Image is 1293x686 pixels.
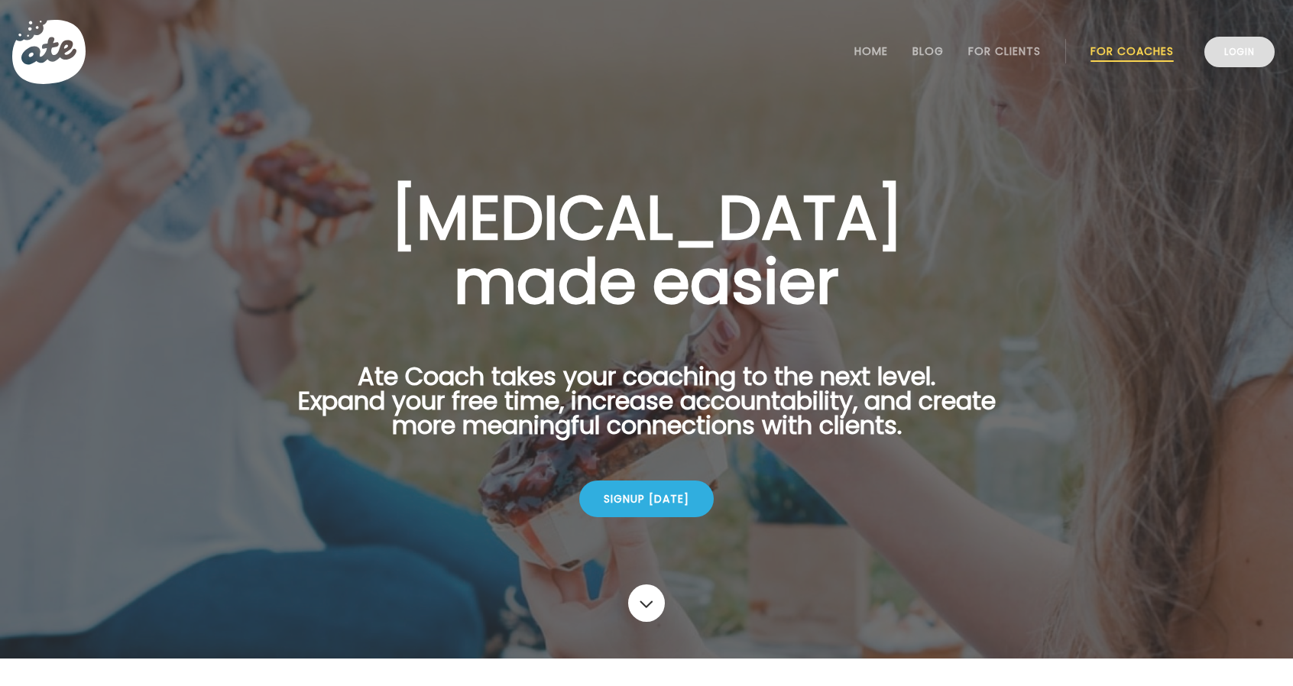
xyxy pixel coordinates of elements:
[854,45,888,57] a: Home
[274,186,1019,314] h1: [MEDICAL_DATA] made easier
[968,45,1041,57] a: For Clients
[1090,45,1174,57] a: For Coaches
[274,364,1019,456] p: Ate Coach takes your coaching to the next level. Expand your free time, increase accountability, ...
[579,481,714,517] div: Signup [DATE]
[1204,37,1275,67] a: Login
[912,45,944,57] a: Blog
